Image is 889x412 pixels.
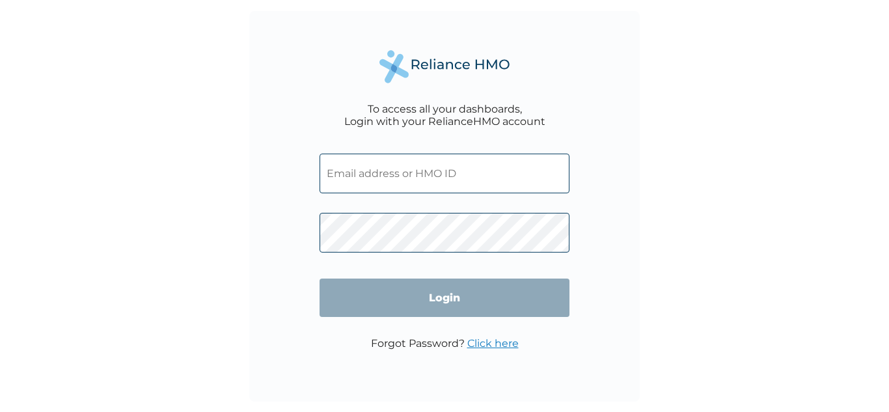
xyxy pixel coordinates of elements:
[320,154,569,193] input: Email address or HMO ID
[379,50,510,83] img: Reliance Health's Logo
[320,279,569,317] input: Login
[371,337,519,350] p: Forgot Password?
[467,337,519,350] a: Click here
[344,103,545,128] div: To access all your dashboards, Login with your RelianceHMO account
